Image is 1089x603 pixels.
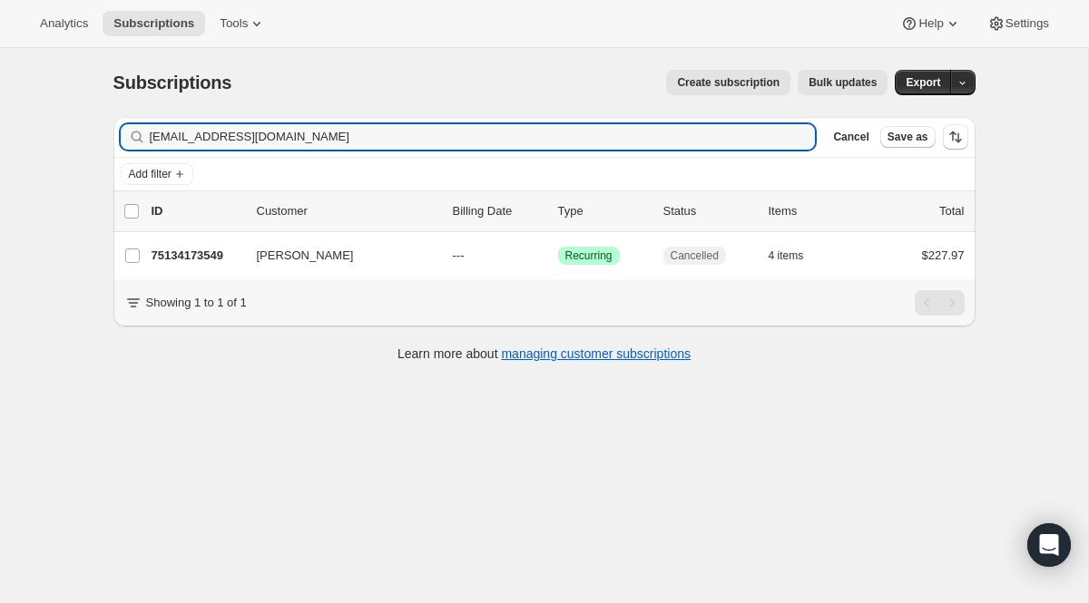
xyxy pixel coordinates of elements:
[976,11,1060,36] button: Settings
[220,16,248,31] span: Tools
[152,202,242,220] p: ID
[146,294,247,312] p: Showing 1 to 1 of 1
[895,70,951,95] button: Export
[121,163,193,185] button: Add filter
[809,75,877,90] span: Bulk updates
[40,16,88,31] span: Analytics
[113,16,194,31] span: Subscriptions
[888,130,928,144] span: Save as
[889,11,972,36] button: Help
[769,202,859,220] div: Items
[1006,16,1049,31] span: Settings
[257,202,438,220] p: Customer
[113,73,232,92] span: Subscriptions
[666,70,790,95] button: Create subscription
[453,248,465,262] span: ---
[943,124,968,150] button: Sort the results
[558,202,649,220] div: Type
[565,248,613,263] span: Recurring
[257,247,354,265] span: [PERSON_NAME]
[663,202,754,220] p: Status
[29,11,99,36] button: Analytics
[918,16,943,31] span: Help
[671,248,719,263] span: Cancelled
[152,202,965,220] div: IDCustomerBilling DateTypeStatusItemsTotal
[152,243,965,268] div: 75134173549[PERSON_NAME]---SuccessRecurringCancelled4 items$227.97
[246,241,427,270] button: [PERSON_NAME]
[880,126,936,148] button: Save as
[150,124,816,150] input: Filter subscribers
[501,346,691,361] a: managing customer subscriptions
[833,130,868,144] span: Cancel
[1027,523,1071,567] div: Open Intercom Messenger
[129,167,172,181] span: Add filter
[453,202,544,220] p: Billing Date
[397,345,691,363] p: Learn more about
[152,247,242,265] p: 75134173549
[906,75,940,90] span: Export
[826,126,876,148] button: Cancel
[103,11,205,36] button: Subscriptions
[769,248,804,263] span: 4 items
[922,248,965,262] span: $227.97
[769,243,824,268] button: 4 items
[798,70,888,95] button: Bulk updates
[915,290,965,316] nav: Pagination
[939,202,964,220] p: Total
[209,11,277,36] button: Tools
[677,75,780,90] span: Create subscription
